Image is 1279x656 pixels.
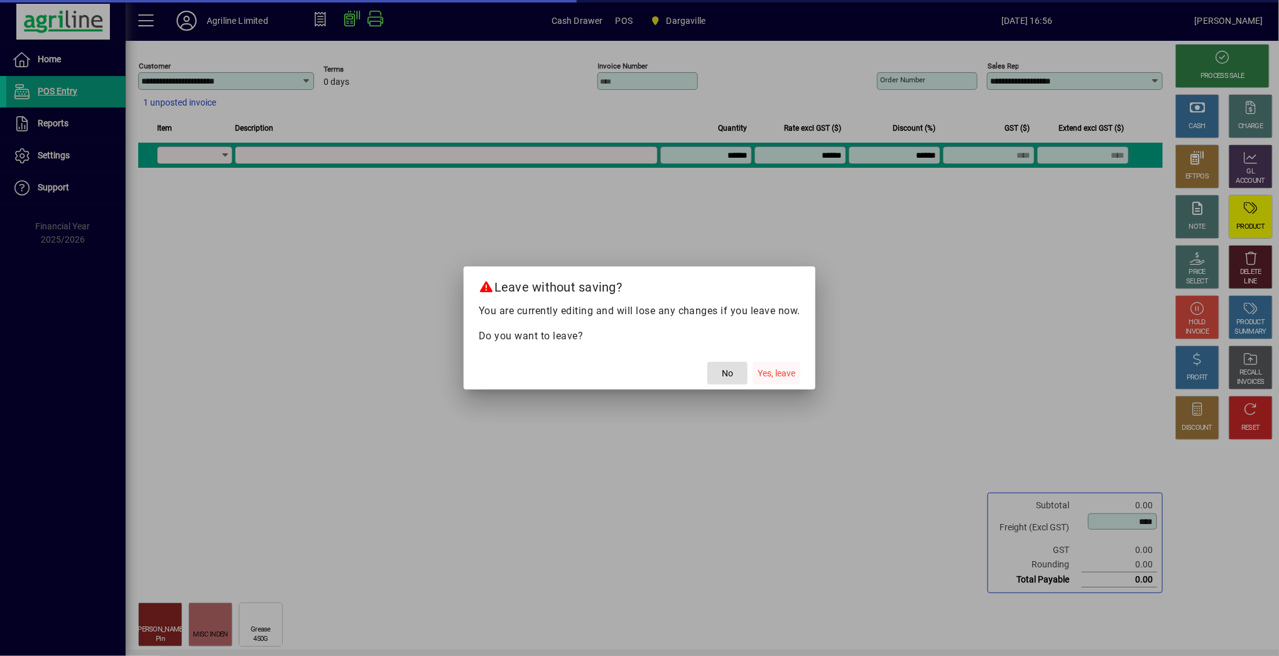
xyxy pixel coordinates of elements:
p: You are currently editing and will lose any changes if you leave now. [479,303,801,319]
p: Do you want to leave? [479,329,801,344]
span: Yes, leave [758,367,795,380]
span: No [722,367,733,380]
button: Yes, leave [753,362,800,385]
h2: Leave without saving? [464,266,816,303]
button: No [707,362,748,385]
